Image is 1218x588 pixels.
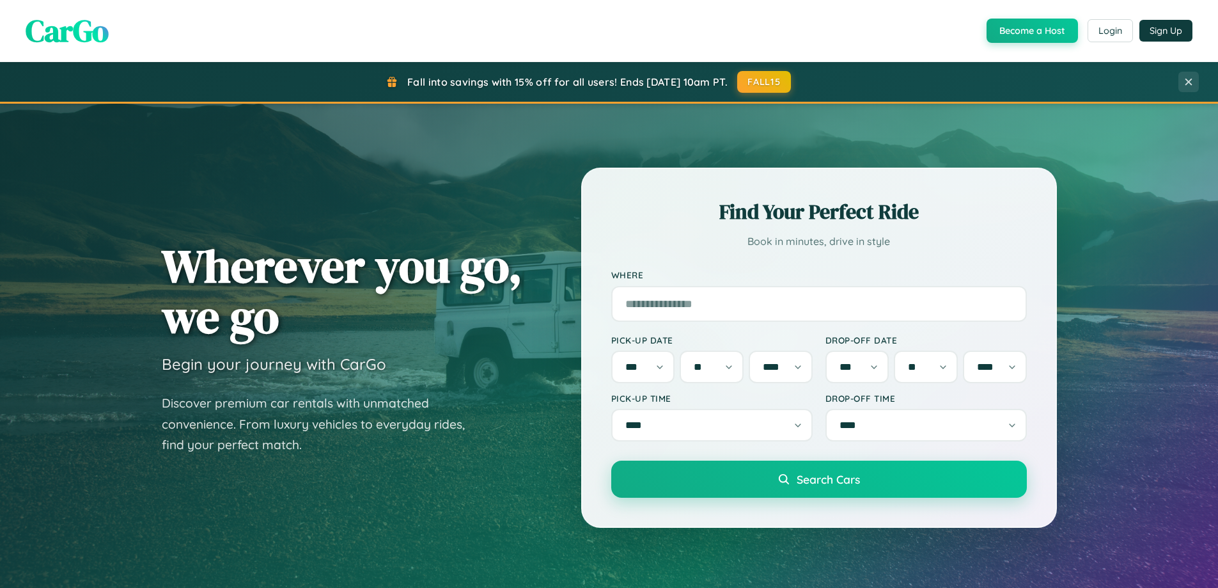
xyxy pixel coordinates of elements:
button: Search Cars [611,461,1027,498]
p: Discover premium car rentals with unmatched convenience. From luxury vehicles to everyday rides, ... [162,393,481,456]
button: Login [1088,19,1133,42]
span: Fall into savings with 15% off for all users! Ends [DATE] 10am PT. [407,75,728,88]
p: Book in minutes, drive in style [611,232,1027,251]
h2: Find Your Perfect Ride [611,198,1027,226]
h3: Begin your journey with CarGo [162,354,386,374]
label: Where [611,270,1027,281]
button: FALL15 [737,71,791,93]
h1: Wherever you go, we go [162,241,522,342]
button: Become a Host [987,19,1078,43]
label: Pick-up Time [611,393,813,404]
label: Pick-up Date [611,335,813,346]
span: Search Cars [797,472,860,486]
span: CarGo [26,10,109,52]
label: Drop-off Time [825,393,1027,404]
button: Sign Up [1139,20,1192,42]
label: Drop-off Date [825,335,1027,346]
